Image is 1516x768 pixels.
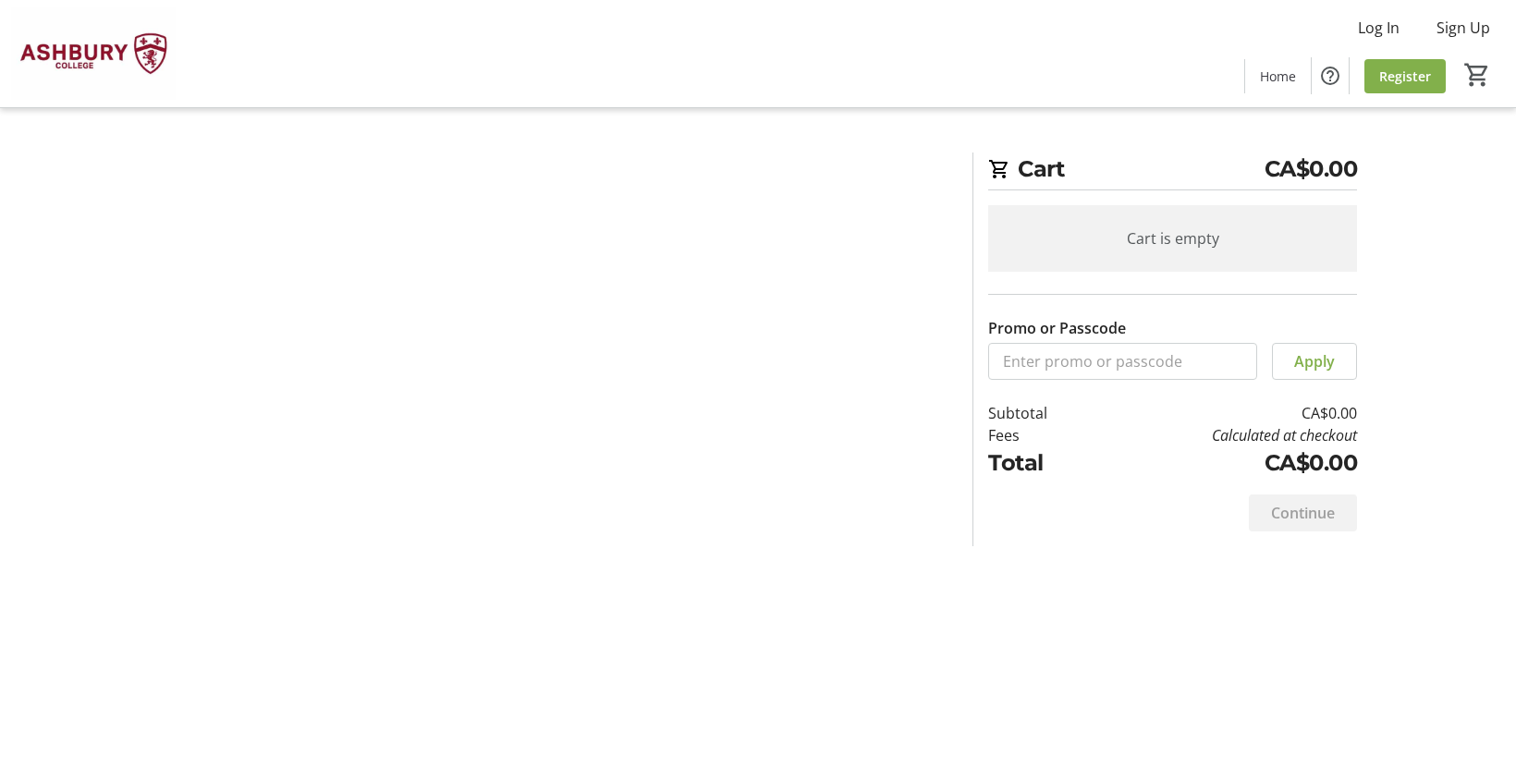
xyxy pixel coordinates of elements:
[988,343,1257,380] input: Enter promo or passcode
[988,205,1357,272] div: Cart is empty
[988,317,1126,339] label: Promo or Passcode
[1437,17,1490,39] span: Sign Up
[1272,343,1357,380] button: Apply
[1343,13,1414,43] button: Log In
[1265,152,1358,186] span: CA$0.00
[1095,402,1357,424] td: CA$0.00
[1095,424,1357,446] td: Calculated at checkout
[988,152,1357,190] h2: Cart
[988,446,1095,480] td: Total
[1095,446,1357,480] td: CA$0.00
[1312,57,1349,94] button: Help
[1260,67,1296,86] span: Home
[1379,67,1431,86] span: Register
[1245,59,1311,93] a: Home
[1294,350,1335,372] span: Apply
[988,402,1095,424] td: Subtotal
[1364,59,1446,93] a: Register
[1461,58,1494,91] button: Cart
[11,7,176,100] img: Ashbury College's Logo
[1422,13,1505,43] button: Sign Up
[1358,17,1400,39] span: Log In
[988,424,1095,446] td: Fees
